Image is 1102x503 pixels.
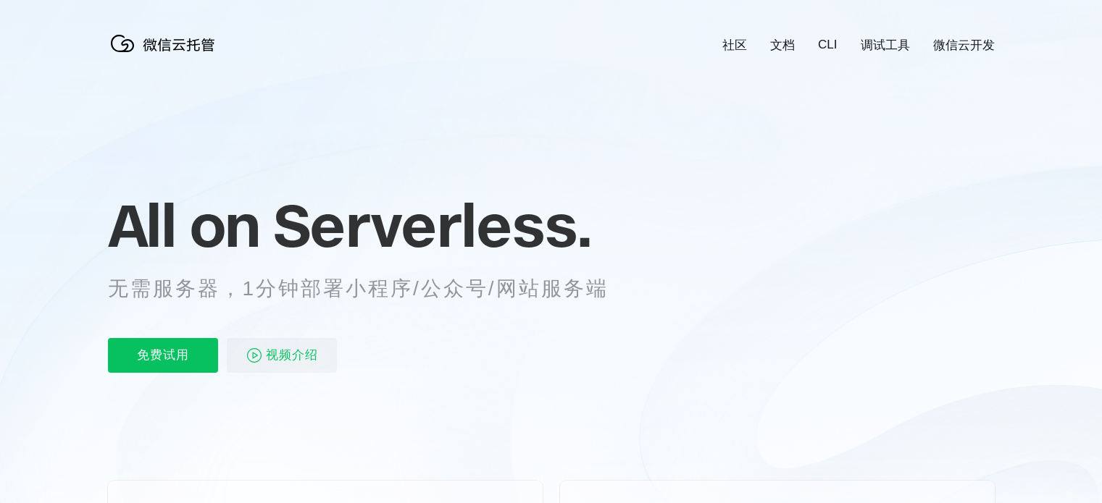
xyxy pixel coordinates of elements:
p: 无需服务器，1分钟部署小程序/公众号/网站服务端 [108,274,635,303]
span: 视频介绍 [266,338,318,373]
a: 微信云开发 [933,37,995,54]
span: Serverless. [273,189,591,261]
img: 微信云托管 [108,29,224,58]
a: 调试工具 [861,37,910,54]
span: All on [108,189,259,261]
img: video_play.svg [246,347,263,364]
a: 社区 [722,37,747,54]
a: CLI [818,38,837,52]
a: 文档 [770,37,795,54]
a: 微信云托管 [108,48,224,60]
p: 免费试用 [108,338,218,373]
